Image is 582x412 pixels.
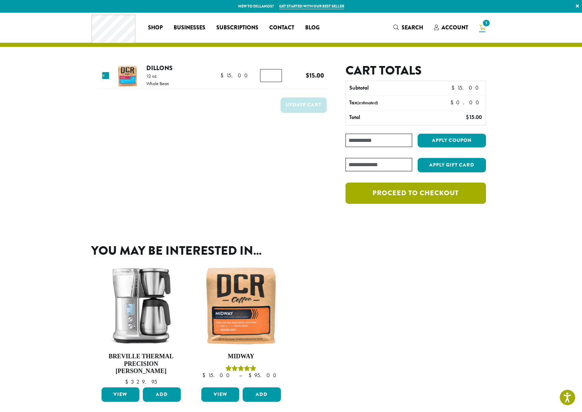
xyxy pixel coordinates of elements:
img: Dillons [117,65,139,87]
a: Search [388,22,429,33]
a: Shop [143,22,168,33]
a: Proceed to checkout [346,183,486,204]
a: Get started with our best seller [279,3,344,9]
a: Breville Thermal Precision [PERSON_NAME] $329.95 [100,264,183,384]
h4: Midway [200,353,283,360]
p: Whole Bean [146,81,169,86]
a: View [201,387,239,402]
button: Apply Gift Card [418,158,486,172]
span: Subscriptions [216,24,258,32]
span: $ [125,378,131,385]
span: Account [442,24,468,31]
a: MidwayRated 5.00 out of 5 [200,264,283,384]
span: $ [451,84,457,91]
span: Shop [148,24,163,32]
span: $ [220,72,226,79]
bdi: 0.00 [450,99,482,106]
bdi: 15.00 [306,71,324,80]
th: Subtotal [346,81,430,95]
span: – [239,372,242,379]
th: Total [346,110,430,125]
img: Midway-12oz-300x300.jpg [200,264,283,347]
a: Dillons [146,63,173,72]
span: $ [306,71,309,80]
span: 1 [482,18,491,28]
th: Tax [346,96,445,110]
bdi: 15.00 [202,372,233,379]
button: Add [143,387,181,402]
bdi: 15.00 [466,114,482,121]
span: Businesses [174,24,205,32]
span: $ [466,114,469,121]
a: View [101,387,139,402]
span: $ [450,99,456,106]
h2: Cart totals [346,63,486,78]
button: Apply coupon [418,134,486,148]
bdi: 15.00 [451,84,482,91]
span: Blog [305,24,320,32]
input: Product quantity [260,69,282,82]
bdi: 329.95 [125,378,157,385]
button: Update cart [281,97,327,113]
p: 12 oz [146,74,169,78]
h2: You may be interested in… [91,243,491,258]
a: Remove this item [102,72,109,79]
img: Breville-Precision-Brewer-unit.jpg [100,264,183,347]
bdi: 95.00 [248,372,280,379]
bdi: 15.00 [220,72,251,79]
div: Rated 5.00 out of 5 [200,364,283,373]
button: Add [243,387,281,402]
span: $ [202,372,208,379]
span: Search [402,24,423,31]
small: (estimated) [357,100,378,106]
span: $ [248,372,254,379]
h4: Breville Thermal Precision [PERSON_NAME] [100,353,183,375]
span: Contact [269,24,294,32]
